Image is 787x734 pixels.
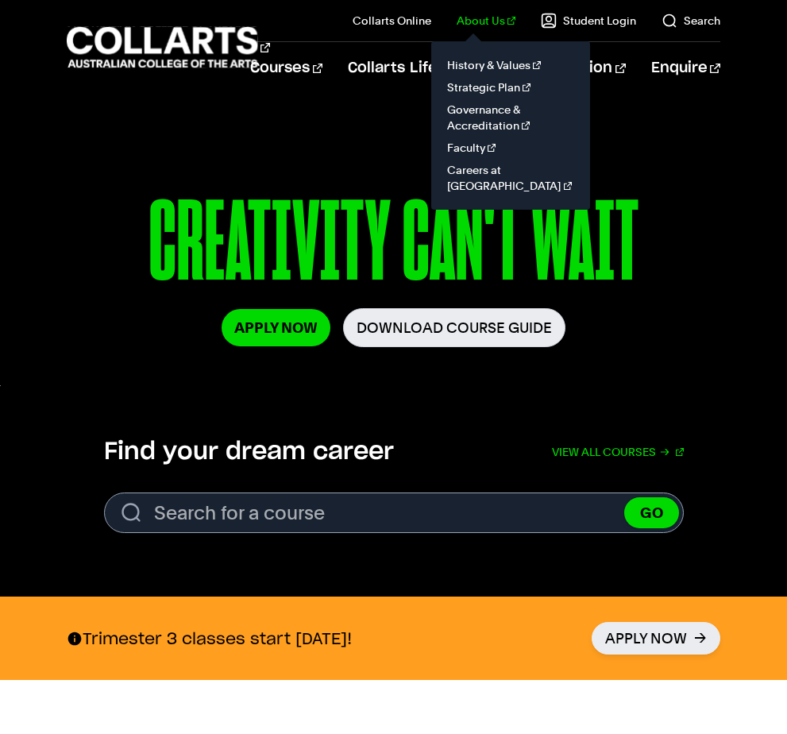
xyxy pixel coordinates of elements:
[552,437,684,467] a: View all courses
[592,622,720,655] a: Apply Now
[624,497,679,528] button: GO
[104,493,684,533] input: Search for a course
[67,186,720,308] p: CREATIVITY CAN'T WAIT
[250,42,322,95] a: Courses
[67,628,352,649] p: Trimester 3 classes start [DATE]!
[541,13,636,29] a: Student Login
[444,137,577,159] a: Faculty
[651,42,720,95] a: Enquire
[444,99,577,137] a: Governance & Accreditation
[222,309,330,346] a: Apply Now
[662,13,720,29] a: Search
[444,76,577,99] a: Strategic Plan
[353,13,431,29] a: Collarts Online
[457,13,515,29] a: About Us
[104,437,394,467] h2: Find your dream career
[348,42,450,95] a: Collarts Life
[343,308,565,347] a: Download Course Guide
[444,54,577,76] a: History & Values
[67,25,210,70] div: Go to homepage
[104,493,684,533] form: Search
[444,159,577,197] a: Careers at [GEOGRAPHIC_DATA]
